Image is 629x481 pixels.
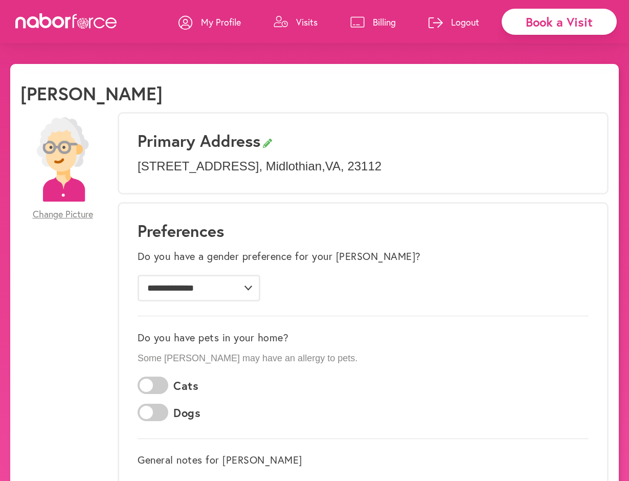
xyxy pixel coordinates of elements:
[274,7,318,37] a: Visits
[173,406,200,420] label: Dogs
[138,332,288,344] label: Do you have pets in your home?
[33,209,93,220] span: Change Picture
[350,7,396,37] a: Billing
[20,82,163,104] h1: [PERSON_NAME]
[20,117,105,202] img: efc20bcf08b0dac87679abea64c1faab.png
[373,16,396,28] p: Billing
[138,353,589,364] p: Some [PERSON_NAME] may have an allergy to pets.
[173,379,198,392] label: Cats
[138,131,589,150] h3: Primary Address
[502,9,617,35] div: Book a Visit
[138,221,589,240] h1: Preferences
[178,7,241,37] a: My Profile
[138,159,589,174] p: [STREET_ADDRESS] , Midlothian , VA , 23112
[296,16,318,28] p: Visits
[138,454,302,466] label: General notes for [PERSON_NAME]
[138,250,421,263] label: Do you have a gender preference for your [PERSON_NAME]?
[201,16,241,28] p: My Profile
[429,7,479,37] a: Logout
[451,16,479,28] p: Logout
